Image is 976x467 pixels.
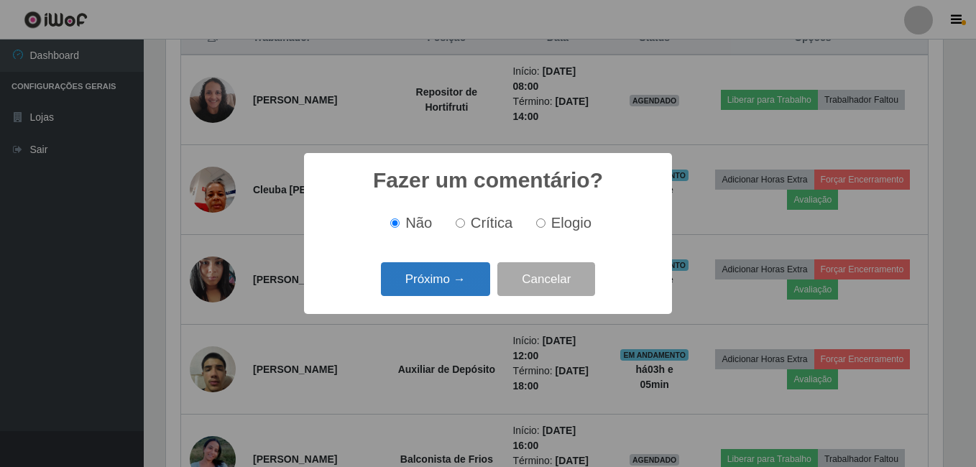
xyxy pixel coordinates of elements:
[536,218,545,228] input: Elogio
[373,167,603,193] h2: Fazer um comentário?
[471,215,513,231] span: Crítica
[497,262,595,296] button: Cancelar
[456,218,465,228] input: Crítica
[381,262,490,296] button: Próximo →
[551,215,591,231] span: Elogio
[390,218,400,228] input: Não
[405,215,432,231] span: Não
